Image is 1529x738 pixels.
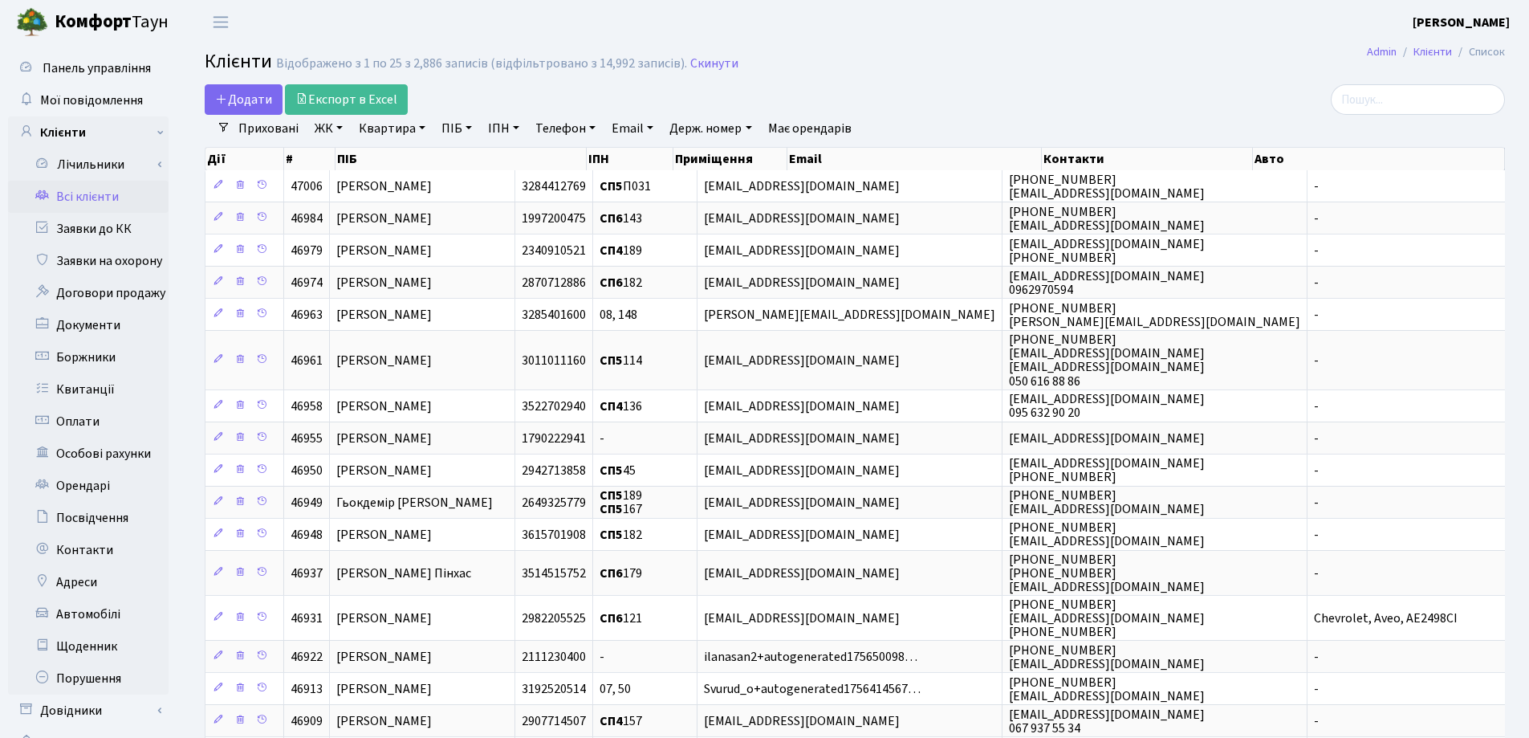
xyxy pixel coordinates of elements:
[55,9,169,36] span: Таун
[522,494,586,512] span: 2649325779
[1314,274,1319,292] span: -
[291,352,323,369] span: 46961
[704,680,921,698] span: Svurud_o+autogenerated1756414567…
[600,500,623,518] b: СП5
[663,115,758,142] a: Держ. номер
[522,398,586,415] span: 3522702940
[308,115,349,142] a: ЖК
[1009,674,1205,705] span: [PHONE_NUMBER] [EMAIL_ADDRESS][DOMAIN_NAME]
[600,177,651,195] span: П031
[1009,455,1205,486] span: [EMAIL_ADDRESS][DOMAIN_NAME] [PHONE_NUMBER]
[704,352,900,369] span: [EMAIL_ADDRESS][DOMAIN_NAME]
[201,9,241,35] button: Переключити навігацію
[205,84,283,115] a: Додати
[1009,390,1205,422] span: [EMAIL_ADDRESS][DOMAIN_NAME] 095 632 90 20
[1314,494,1319,512] span: -
[1314,712,1319,730] span: -
[8,52,169,84] a: Панель управління
[8,245,169,277] a: Заявки на охорону
[43,59,151,77] span: Панель управління
[8,181,169,213] a: Всі клієнти
[336,565,471,582] span: [PERSON_NAME] Пінхас
[1413,14,1510,31] b: [PERSON_NAME]
[1314,648,1319,666] span: -
[291,242,323,259] span: 46979
[40,92,143,109] span: Мої повідомлення
[522,462,586,479] span: 2942713858
[8,598,169,630] a: Автомобілі
[291,680,323,698] span: 46913
[600,242,642,259] span: 189
[522,274,586,292] span: 2870712886
[600,352,623,369] b: СП5
[16,6,48,39] img: logo.png
[1367,43,1397,60] a: Admin
[8,438,169,470] a: Особові рахунки
[600,242,623,259] b: СП4
[704,306,995,324] span: [PERSON_NAME][EMAIL_ADDRESS][DOMAIN_NAME]
[205,148,284,170] th: Дії
[1042,148,1253,170] th: Контакти
[8,213,169,245] a: Заявки до КК
[8,695,169,727] a: Довідники
[704,712,900,730] span: [EMAIL_ADDRESS][DOMAIN_NAME]
[1009,596,1205,641] span: [PHONE_NUMBER] [EMAIL_ADDRESS][DOMAIN_NAME] [PHONE_NUMBER]
[284,148,335,170] th: #
[522,680,586,698] span: 3192520514
[1314,306,1319,324] span: -
[1314,462,1319,479] span: -
[435,115,478,142] a: ПІБ
[1413,43,1452,60] a: Клієнти
[336,210,432,227] span: [PERSON_NAME]
[787,148,1042,170] th: Email
[1314,526,1319,544] span: -
[8,534,169,566] a: Контакти
[600,210,623,227] b: СП6
[55,9,132,35] b: Комфорт
[291,712,323,730] span: 46909
[276,56,687,71] div: Відображено з 1 по 25 з 2,886 записів (відфільтровано з 14,992 записів).
[336,274,432,292] span: [PERSON_NAME]
[336,352,432,369] span: [PERSON_NAME]
[704,242,900,259] span: [EMAIL_ADDRESS][DOMAIN_NAME]
[600,352,642,369] span: 114
[291,398,323,415] span: 46958
[600,565,623,582] b: СП6
[704,648,917,666] span: ilanasan2+autogenerated175650098…
[291,274,323,292] span: 46974
[600,306,637,324] span: 08, 148
[522,526,586,544] span: 3615701908
[600,462,623,479] b: СП5
[232,115,305,142] a: Приховані
[600,712,642,730] span: 157
[762,115,858,142] a: Має орендарів
[291,610,323,627] span: 46931
[336,712,432,730] span: [PERSON_NAME]
[336,462,432,479] span: [PERSON_NAME]
[673,148,787,170] th: Приміщення
[1009,171,1205,202] span: [PHONE_NUMBER] [EMAIL_ADDRESS][DOMAIN_NAME]
[704,177,900,195] span: [EMAIL_ADDRESS][DOMAIN_NAME]
[600,430,604,447] span: -
[1009,235,1205,267] span: [EMAIL_ADDRESS][DOMAIN_NAME] [PHONE_NUMBER]
[600,648,604,666] span: -
[291,526,323,544] span: 46948
[336,430,432,447] span: [PERSON_NAME]
[352,115,432,142] a: Квартира
[600,487,642,518] span: 189 167
[600,210,642,227] span: 143
[600,462,636,479] span: 45
[8,309,169,341] a: Документи
[1009,487,1205,518] span: [PHONE_NUMBER] [EMAIL_ADDRESS][DOMAIN_NAME]
[336,648,432,666] span: [PERSON_NAME]
[1413,13,1510,32] a: [PERSON_NAME]
[336,494,493,512] span: Гьокдемір [PERSON_NAME]
[704,210,900,227] span: [EMAIL_ADDRESS][DOMAIN_NAME]
[600,610,623,627] b: СП6
[522,712,586,730] span: 2907714507
[1009,331,1205,389] span: [PHONE_NUMBER] [EMAIL_ADDRESS][DOMAIN_NAME] [EMAIL_ADDRESS][DOMAIN_NAME] 050 616 88 86
[1343,35,1529,69] nav: breadcrumb
[8,116,169,149] a: Клієнти
[600,526,642,544] span: 182
[291,565,323,582] span: 46937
